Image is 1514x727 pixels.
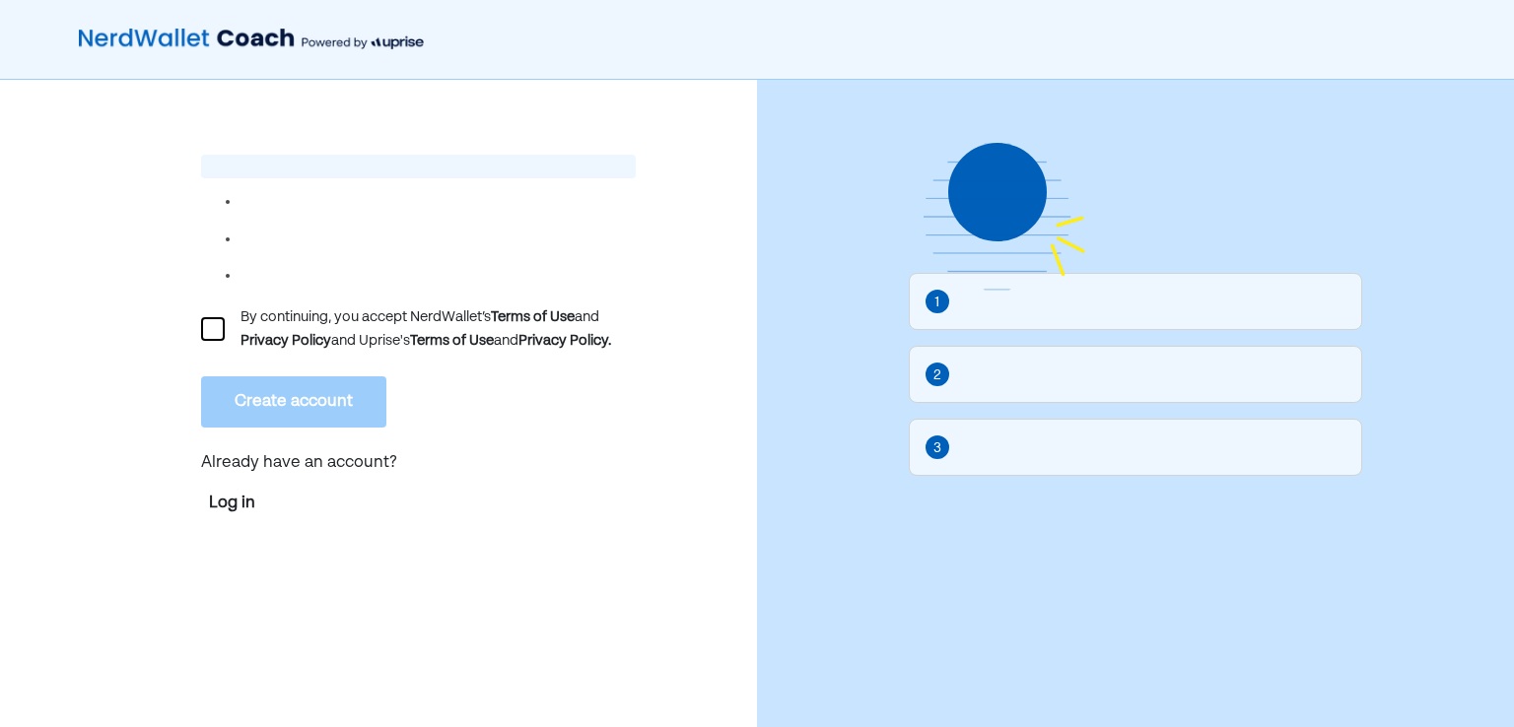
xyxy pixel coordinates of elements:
[933,364,941,386] div: 2
[209,492,255,515] a: Log in
[201,451,637,477] p: Already have an account?
[491,305,575,329] div: Terms of Use
[934,292,939,313] div: 1
[201,376,386,428] button: Create account
[241,305,637,353] div: By continuing, you accept NerdWallet’s and and Uprise's and
[933,437,941,459] div: 3
[410,329,494,353] div: Terms of Use
[241,329,331,353] div: Privacy Policy
[518,329,611,353] div: Privacy Policy.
